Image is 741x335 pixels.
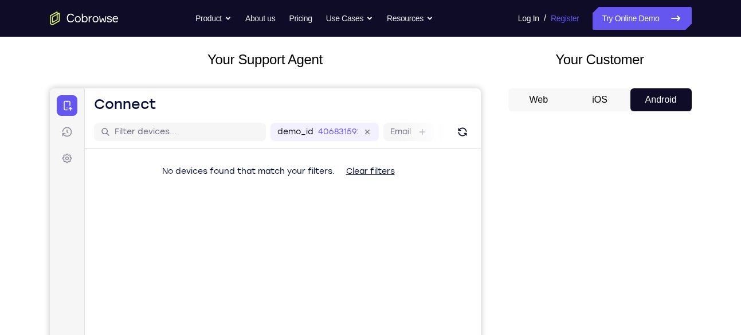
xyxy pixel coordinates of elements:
[508,88,570,111] button: Web
[544,11,546,25] span: /
[50,11,119,25] a: Go to the home page
[245,7,275,30] a: About us
[326,7,373,30] button: Use Cases
[593,7,691,30] a: Try Online Demo
[518,7,539,30] a: Log In
[50,49,481,70] h2: Your Support Agent
[508,49,692,70] h2: Your Customer
[551,7,579,30] a: Register
[387,7,433,30] button: Resources
[630,88,692,111] button: Android
[289,7,312,30] a: Pricing
[195,7,232,30] button: Product
[569,88,630,111] button: iOS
